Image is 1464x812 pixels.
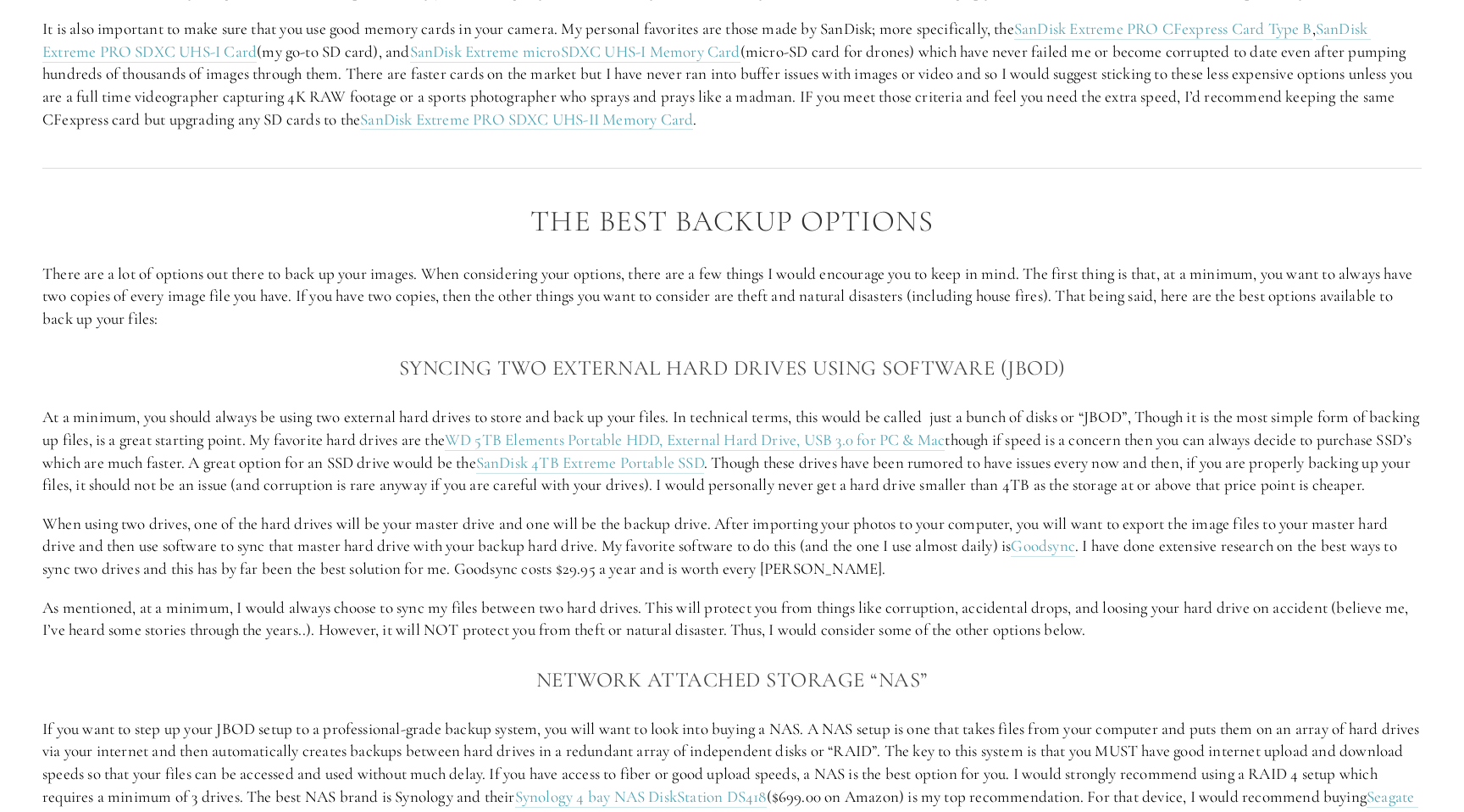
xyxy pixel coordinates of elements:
[1014,19,1312,40] a: SanDisk Extreme PRO CFexpress Card Type B
[37,59,218,76] p: Plugin is loading...
[1011,536,1075,557] a: Goodsync
[25,99,55,128] a: Need help?
[37,42,218,59] p: Get ready!
[360,109,693,131] a: SanDisk Extreme PRO SDXC UHS-II Memory Card
[476,453,704,474] a: SanDisk 4TB Extreme Portable SSD
[42,351,1422,385] h3: Syncing two external hard drives using software (JBOD)
[42,205,1422,238] h2: The Best Backup Options
[42,663,1422,697] h3: Network Attached Storage “NAS”
[42,263,1422,331] p: There are a lot of options out there to back up your images. When considering your options, there...
[42,18,1422,131] p: It is also important to make sure that you use good memory cards in your camera. My personal favo...
[42,406,1422,496] p: At a minimum, you should always be using two external hard drives to store and back up your files...
[410,42,740,63] a: SanDisk Extreme microSDXC UHS-I Memory Card
[515,787,767,808] a: Synology 4 bay NAS DiskStation DS418
[445,430,945,451] a: WD 5TB Elements Portable HDD, External Hard Drive, USB 3.0 for PC & Mac
[42,513,1422,581] p: When using two drives, one of the hard drives will be your master drive and one will be the backu...
[119,13,136,29] img: SEOSpace
[13,81,241,287] img: Rough Water SEO
[42,597,1422,642] p: As mentioned, at a minimum, I would always choose to sync my files between two hard drives. This ...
